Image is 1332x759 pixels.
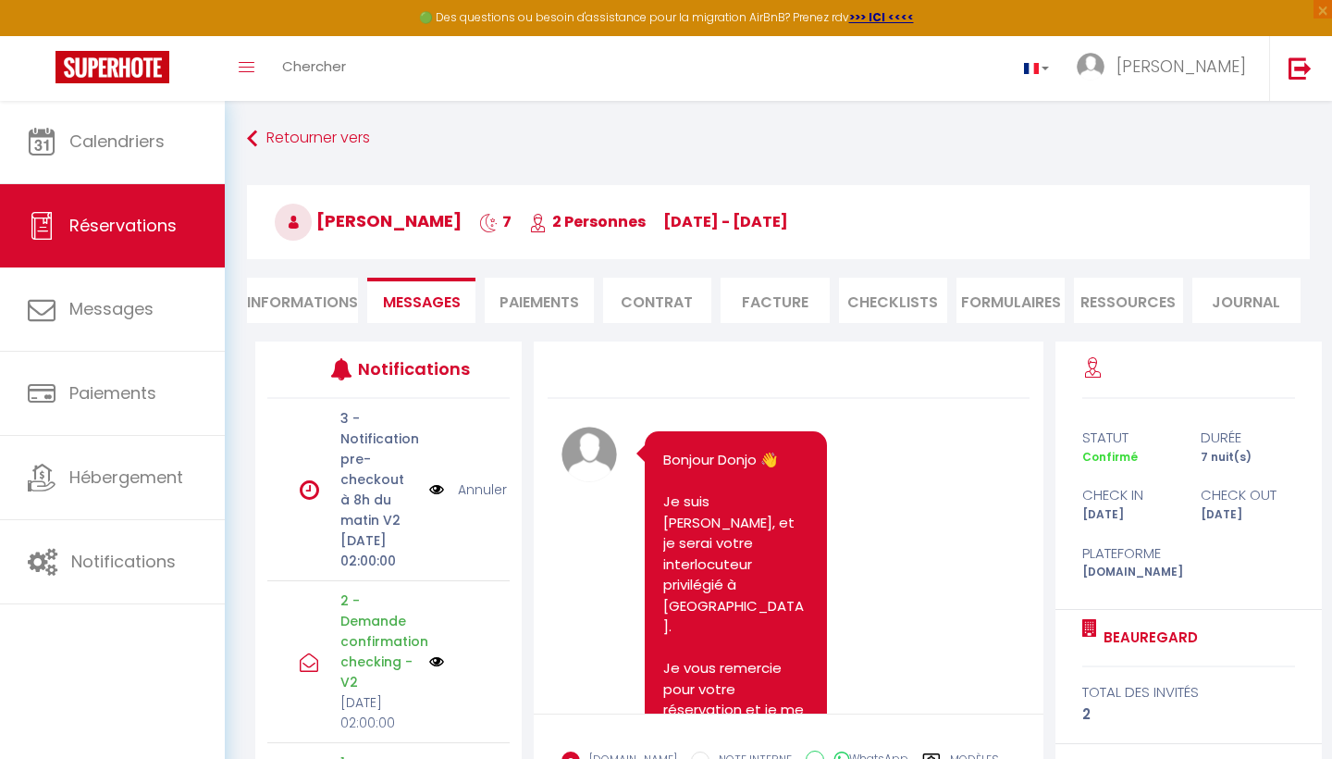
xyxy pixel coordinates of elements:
[69,381,156,404] span: Paiements
[340,530,417,571] p: [DATE] 02:00:00
[429,479,444,500] img: NO IMAGE
[69,130,165,153] span: Calendriers
[1289,56,1312,80] img: logout
[561,427,617,482] img: avatar.png
[358,348,459,390] h3: Notifications
[71,550,176,573] span: Notifications
[1070,427,1189,449] div: statut
[1082,681,1296,703] div: total des invités
[383,292,461,313] span: Messages
[849,9,914,25] a: >>> ICI <<<<
[1189,427,1307,449] div: durée
[485,278,593,323] li: Paiements
[247,122,1310,156] a: Retourner vers
[69,297,154,320] span: Messages
[429,654,444,669] img: NO IMAGE
[1070,484,1189,506] div: check in
[1070,564,1189,581] div: [DOMAIN_NAME]
[603,278,711,323] li: Contrat
[479,211,512,232] span: 7
[1189,506,1307,524] div: [DATE]
[55,51,169,83] img: Super Booking
[663,211,788,232] span: [DATE] - [DATE]
[1189,449,1307,467] div: 7 nuit(s)
[721,278,829,323] li: Facture
[1097,627,1198,649] a: Beauregard
[1070,506,1189,524] div: [DATE]
[956,278,1065,323] li: FORMULAIRES
[275,209,462,232] span: [PERSON_NAME]
[1070,542,1189,565] div: Plateforme
[282,56,346,76] span: Chercher
[1063,36,1269,101] a: ... [PERSON_NAME]
[268,36,360,101] a: Chercher
[1116,55,1246,78] span: [PERSON_NAME]
[458,479,507,500] a: Annuler
[69,466,183,489] span: Hébergement
[340,591,417,692] p: 2 - Demande confirmation checking - V2
[1192,278,1301,323] li: Journal
[340,408,417,530] p: 3 - Notification pre-checkout à 8h du matin V2
[839,278,947,323] li: CHECKLISTS
[1077,53,1104,81] img: ...
[1082,703,1296,726] div: 2
[340,692,417,733] p: [DATE] 02:00:00
[1082,449,1138,465] span: Confirmé
[1189,484,1307,506] div: check out
[1074,278,1182,323] li: Ressources
[69,214,177,237] span: Réservations
[529,211,646,232] span: 2 Personnes
[247,278,358,323] li: Informations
